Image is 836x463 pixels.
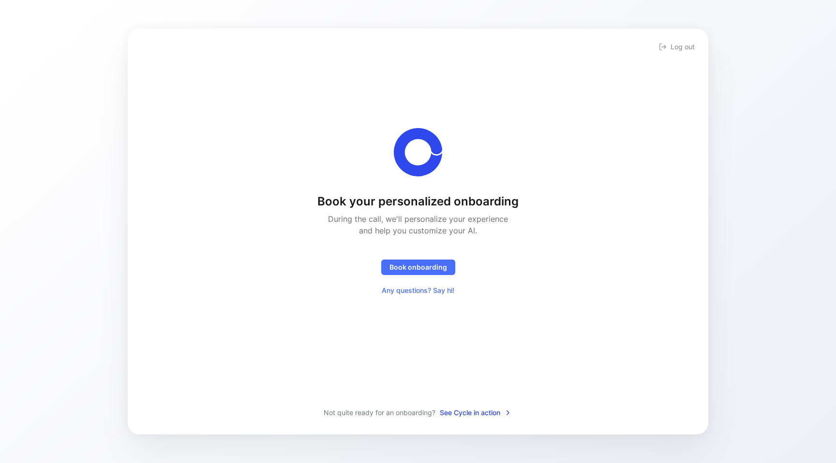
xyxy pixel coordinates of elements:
span: Not quite ready for an onboarding? [324,407,435,419]
span: Book onboarding [389,261,447,273]
button: Book onboarding [381,260,455,275]
button: Any questions? Say hi! [373,283,463,298]
button: See Cycle in action [439,406,512,419]
span: Any questions? Say hi! [382,285,454,296]
h2: During the call, we'll personalize your experience and help you customize your AI. [323,213,513,236]
span: See Cycle in action [440,407,512,419]
button: Log out [657,40,697,54]
h1: Book your personalized onboarding [317,194,519,209]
